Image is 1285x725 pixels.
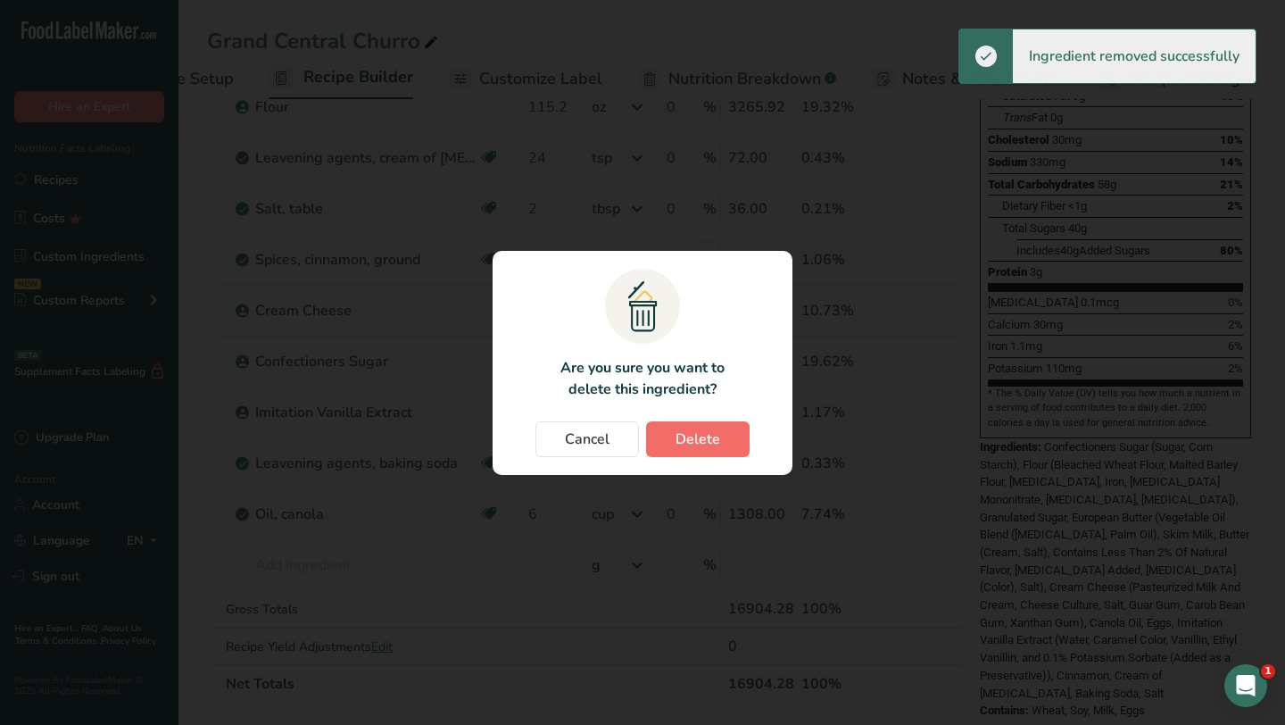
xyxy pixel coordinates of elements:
[1224,664,1267,707] iframe: Intercom live chat
[1013,29,1256,83] div: Ingredient removed successfully
[550,357,734,400] p: Are you sure you want to delete this ingredient?
[1261,664,1275,679] span: 1
[646,421,750,457] button: Delete
[535,421,639,457] button: Cancel
[565,429,609,450] span: Cancel
[676,429,720,450] span: Delete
